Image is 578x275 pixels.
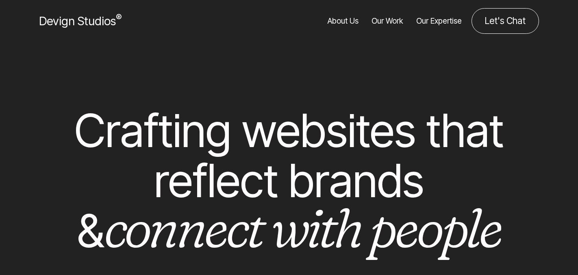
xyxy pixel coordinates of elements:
a: About Us [328,8,359,34]
a: Our Expertise [416,8,462,34]
a: Our Work [372,8,403,34]
a: Contact us about your project [472,8,539,34]
a: Devign Studios® Homepage [39,12,122,30]
sup: ® [116,12,122,23]
span: Devign Studios [39,14,122,28]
